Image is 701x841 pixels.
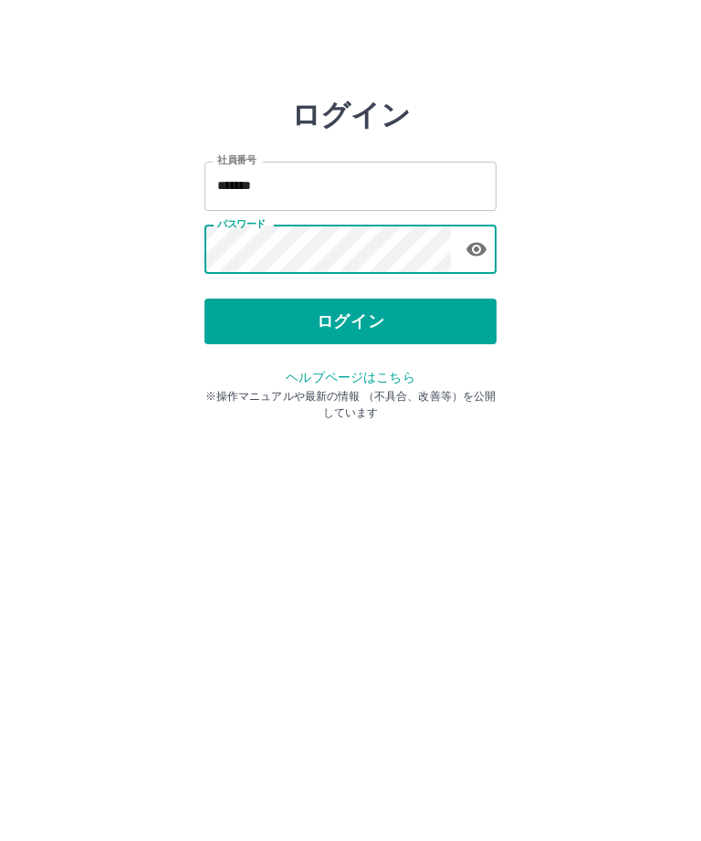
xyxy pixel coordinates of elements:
[286,387,414,402] a: ヘルプページはこちら
[217,171,256,184] label: 社員番号
[217,235,266,248] label: パスワード
[204,405,497,438] p: ※操作マニュアルや最新の情報 （不具合、改善等）を公開しています
[204,316,497,362] button: ログイン
[291,115,411,150] h2: ログイン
